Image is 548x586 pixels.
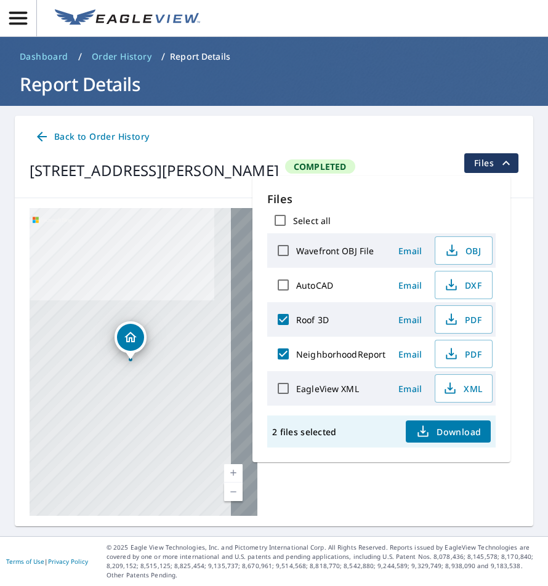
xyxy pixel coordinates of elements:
div: Dropped pin, building 1, Residential property, 423 Bb Sams Dr Saint Helena Island, SC 29920 [115,321,147,359]
a: EV Logo [47,2,208,35]
p: Report Details [170,50,230,63]
button: Email [390,310,430,329]
p: Files [267,191,496,207]
button: Email [390,241,430,260]
span: Email [395,245,425,257]
a: Privacy Policy [48,557,88,566]
button: filesDropdownBtn-67740417 [464,153,518,173]
img: EV Logo [55,9,200,28]
span: Back to Order History [34,129,149,145]
button: Download [406,420,491,443]
button: XML [435,374,493,403]
li: / [78,49,82,64]
button: Email [390,345,430,364]
a: Current Level 17, Zoom In [224,464,243,483]
div: [STREET_ADDRESS][PERSON_NAME] [30,159,279,182]
span: Email [395,279,425,291]
span: PDF [443,312,482,327]
p: | [6,558,88,565]
label: Roof 3D [296,314,329,326]
label: Wavefront OBJ File [296,245,374,257]
label: AutoCAD [296,279,333,291]
span: Download [416,424,481,439]
a: Back to Order History [30,126,154,148]
h1: Report Details [15,71,533,97]
span: Email [395,383,425,395]
button: PDF [435,340,493,368]
span: PDF [443,347,482,361]
a: Order History [87,47,156,66]
span: XML [443,381,482,396]
p: 2 files selected [272,426,336,438]
label: EagleView XML [296,383,359,395]
button: PDF [435,305,493,334]
button: OBJ [435,236,493,265]
p: © 2025 Eagle View Technologies, Inc. and Pictometry International Corp. All Rights Reserved. Repo... [107,543,542,580]
li: / [161,49,165,64]
span: DXF [443,278,482,292]
a: Current Level 17, Zoom Out [224,483,243,501]
span: Files [474,156,514,171]
a: Terms of Use [6,557,44,566]
button: Email [390,276,430,295]
button: Email [390,379,430,398]
a: Dashboard [15,47,73,66]
span: Email [395,314,425,326]
span: Email [395,348,425,360]
label: NeighborhoodReport [296,348,385,360]
label: Select all [293,215,331,227]
button: DXF [435,271,493,299]
span: Completed [286,161,354,172]
span: Dashboard [20,50,68,63]
span: OBJ [443,243,482,258]
span: Order History [92,50,151,63]
nav: breadcrumb [15,47,533,66]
